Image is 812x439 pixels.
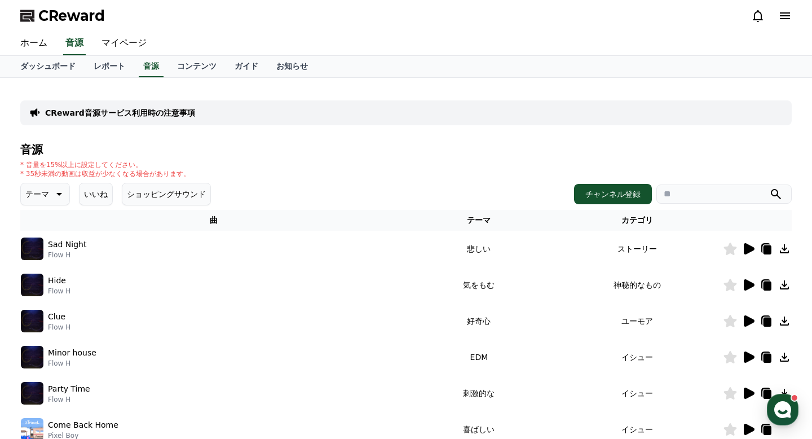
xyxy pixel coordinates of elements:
[21,274,43,296] img: music
[48,251,86,260] p: Flow H
[48,275,66,287] p: Hide
[407,375,551,411] td: 刺激的な
[11,56,85,77] a: ダッシュボード
[407,210,551,231] th: テーマ
[48,287,70,296] p: Flow H
[48,383,90,395] p: Party Time
[21,310,43,332] img: music
[48,311,65,323] p: Clue
[48,359,96,368] p: Flow H
[25,186,49,202] p: テーマ
[139,56,164,77] a: 音源
[20,169,190,178] p: * 35秒未満の動画は収益が少なくなる場合があります。
[45,107,195,118] a: CReward音源サービス利用時の注意事項
[92,32,156,55] a: マイページ
[574,184,652,204] button: チャンネル登録
[551,231,723,267] td: ストーリー
[20,183,70,205] button: テーマ
[63,32,86,55] a: 音源
[85,56,134,77] a: レポート
[267,56,317,77] a: お知らせ
[407,339,551,375] td: EDM
[48,419,118,431] p: Come Back Home
[20,7,105,25] a: CReward
[79,183,113,205] button: いいね
[407,303,551,339] td: 好奇心
[20,143,792,156] h4: 音源
[21,382,43,405] img: music
[168,56,226,77] a: コンテンツ
[48,323,70,332] p: Flow H
[551,267,723,303] td: 神秘的なもの
[551,210,723,231] th: カテゴリ
[551,339,723,375] td: イシュー
[21,238,43,260] img: music
[122,183,211,205] button: ショッピングサウンド
[21,346,43,368] img: music
[407,267,551,303] td: 気をもむ
[551,303,723,339] td: ユーモア
[407,231,551,267] td: 悲しい
[38,7,105,25] span: CReward
[551,375,723,411] td: イシュー
[48,395,90,404] p: Flow H
[48,239,86,251] p: Sad Night
[11,32,56,55] a: ホーム
[48,347,96,359] p: Minor house
[20,160,190,169] p: * 音量を15%以上に設定してください。
[226,56,267,77] a: ガイド
[20,210,407,231] th: 曲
